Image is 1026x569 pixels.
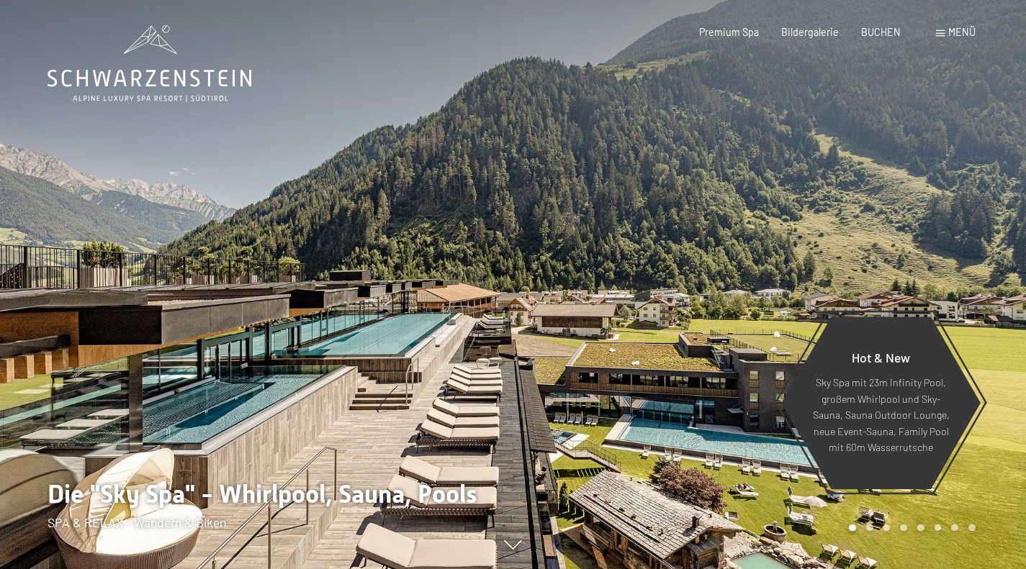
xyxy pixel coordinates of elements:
a: BUCHEN [861,26,901,38]
div: Carousel Page 4 [900,524,907,532]
a: Hot & New Sky Spa mit 23m Infinity Pool, großem Whirlpool und Sky-Sauna, Sauna Outdoor Lounge, ne... [780,316,981,490]
div: Carousel Page 8 [968,524,976,532]
a: Premium Spa [699,26,759,38]
div: Carousel Page 3 [883,524,891,532]
a: Bildergalerie [781,26,839,38]
span: Menü [948,26,976,38]
div: Carousel Page 1 (Current Slide) [849,524,856,532]
span: Hot & New [852,350,910,365]
div: Carousel Pagination [844,524,975,532]
div: Carousel Page 2 [866,524,873,532]
div: Carousel Page 6 [935,524,942,532]
p: Sky Spa mit 23m Infinity Pool, großem Whirlpool und Sky-Sauna, Sauna Outdoor Lounge, neue Event-S... [812,375,950,456]
div: Carousel Page 7 [951,524,958,532]
div: Carousel Page 5 [917,524,924,532]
